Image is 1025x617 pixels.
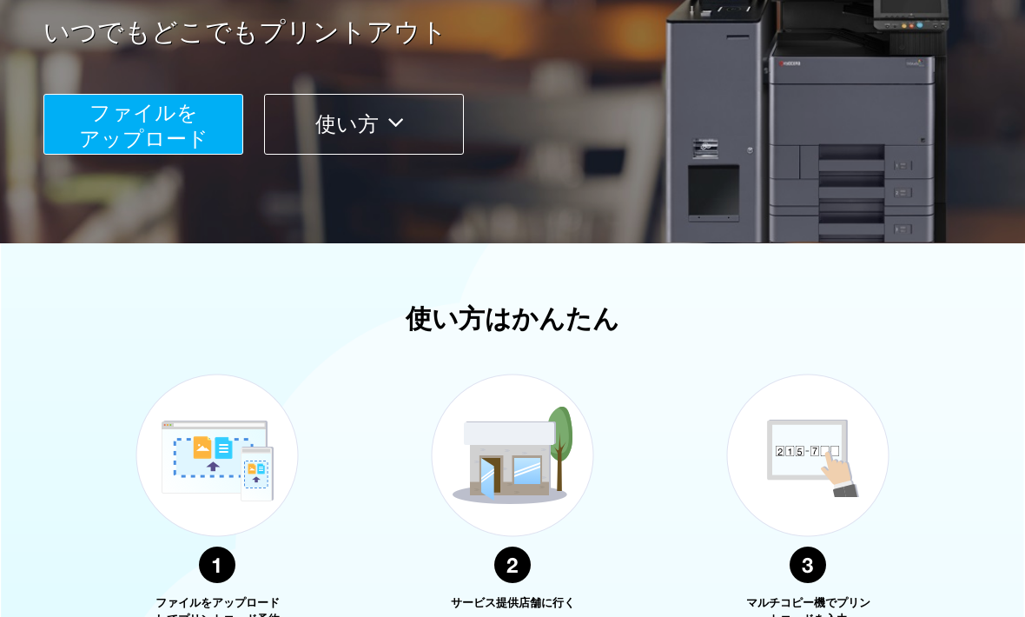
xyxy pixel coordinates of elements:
[447,595,578,612] p: サービス提供店舗に行く
[43,14,1025,51] a: いつでもどこでもプリントアウト
[264,94,464,155] button: 使い方
[43,94,243,155] button: ファイルを​​アップロード
[79,101,208,150] span: ファイルを ​​アップロード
